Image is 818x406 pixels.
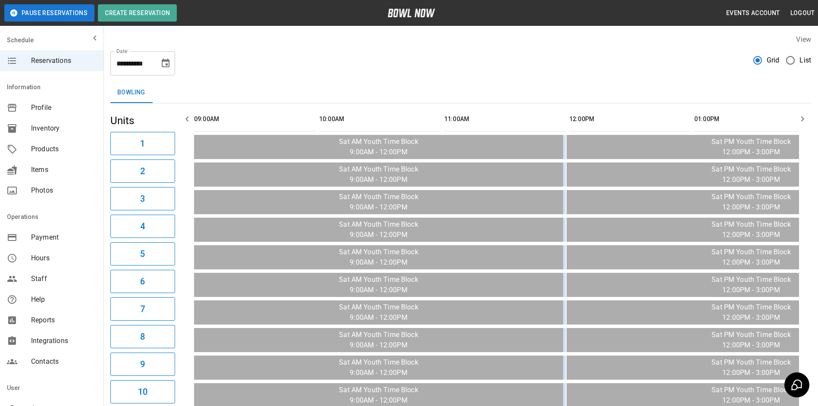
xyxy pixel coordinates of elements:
[31,165,97,175] span: Items
[110,353,175,376] button: 9
[140,302,145,316] h6: 7
[110,215,175,238] button: 4
[110,242,175,265] button: 5
[799,55,811,66] span: List
[31,123,97,134] span: Inventory
[444,107,566,131] th: 11:00AM
[110,187,175,210] button: 3
[31,294,97,305] span: Help
[796,35,811,44] label: View
[110,297,175,321] button: 7
[31,336,97,346] span: Integrations
[110,380,175,403] button: 10
[388,9,435,17] img: logo
[110,82,811,103] div: inventory tabs
[31,274,97,284] span: Staff
[194,107,316,131] th: 09:00AM
[110,132,175,155] button: 1
[787,5,818,21] button: Logout
[140,330,145,344] h6: 8
[31,185,97,196] span: Photos
[140,219,145,233] h6: 4
[31,232,97,243] span: Payment
[140,192,145,206] h6: 3
[31,144,97,154] span: Products
[140,357,145,371] h6: 9
[723,5,784,21] button: Events Account
[31,56,97,66] span: Reservations
[319,107,441,131] th: 10:00AM
[110,82,152,103] button: Bowling
[140,247,145,261] h6: 5
[157,55,174,72] button: Choose date, selected date is Oct 11, 2025
[4,4,94,22] button: Pause Reservations
[140,164,145,178] h6: 2
[138,385,147,399] h6: 10
[569,107,691,131] th: 12:00PM
[31,315,97,325] span: Reports
[110,114,175,128] h5: Units
[31,253,97,263] span: Hours
[110,159,175,183] button: 2
[110,270,175,293] button: 6
[31,356,97,367] span: Contacts
[31,103,97,113] span: Profile
[110,325,175,348] button: 8
[98,4,177,22] button: Create Reservation
[767,55,780,66] span: Grid
[140,137,145,150] h6: 1
[140,275,145,288] h6: 6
